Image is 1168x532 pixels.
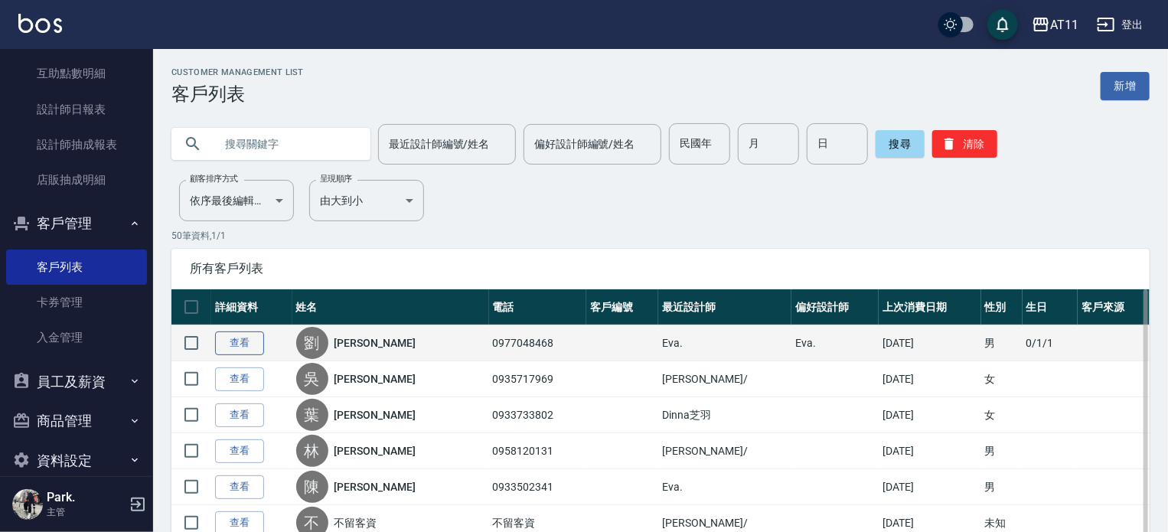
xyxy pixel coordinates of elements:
td: [DATE] [879,433,981,469]
td: [PERSON_NAME]/ [658,433,791,469]
th: 詳細資料 [211,289,292,325]
p: 50 筆資料, 1 / 1 [171,229,1150,243]
a: [PERSON_NAME] [334,335,416,351]
a: 卡券管理 [6,285,147,320]
th: 偏好設計師 [791,289,879,325]
div: 依序最後編輯時間 [179,180,294,221]
th: 客戶來源 [1078,289,1150,325]
div: 林 [296,435,328,467]
h3: 客戶列表 [171,83,304,105]
div: 由大到小 [309,180,424,221]
button: 清除 [932,130,997,158]
div: 葉 [296,399,328,431]
a: 互助點數明細 [6,56,147,91]
button: AT11 [1026,9,1085,41]
th: 上次消費日期 [879,289,981,325]
a: 查看 [215,367,264,391]
td: 0958120131 [489,433,587,469]
td: Eva. [658,469,791,505]
p: 主管 [47,505,125,519]
div: 陳 [296,471,328,503]
td: Eva. [658,325,791,361]
button: 登出 [1091,11,1150,39]
a: 查看 [215,403,264,427]
div: AT11 [1050,15,1078,34]
td: [DATE] [879,469,981,505]
a: [PERSON_NAME] [334,479,416,494]
div: 劉 [296,327,328,359]
td: 女 [981,397,1023,433]
td: 男 [981,433,1023,469]
td: [DATE] [879,325,981,361]
td: 0933733802 [489,397,587,433]
td: [PERSON_NAME]/ [658,361,791,397]
div: 吳 [296,363,328,395]
a: 不留客資 [334,515,377,530]
img: Person [12,489,43,520]
a: 店販抽成明細 [6,162,147,197]
img: Logo [18,14,62,33]
a: [PERSON_NAME] [334,443,416,459]
a: 查看 [215,475,264,499]
input: 搜尋關鍵字 [214,123,358,165]
th: 性別 [981,289,1023,325]
label: 呈現順序 [320,173,352,184]
a: 設計師日報表 [6,92,147,127]
span: 所有客戶列表 [190,261,1131,276]
td: 女 [981,361,1023,397]
th: 姓名 [292,289,489,325]
td: 0/1/1 [1023,325,1078,361]
a: 客戶列表 [6,250,147,285]
td: 0933502341 [489,469,587,505]
td: Eva. [791,325,879,361]
th: 客戶編號 [586,289,658,325]
button: 員工及薪資 [6,362,147,402]
button: 客戶管理 [6,204,147,243]
th: 電話 [489,289,587,325]
td: 男 [981,469,1023,505]
button: 商品管理 [6,401,147,441]
button: save [987,9,1018,40]
td: 0977048468 [489,325,587,361]
td: [DATE] [879,361,981,397]
td: 男 [981,325,1023,361]
th: 生日 [1023,289,1078,325]
a: 入金管理 [6,320,147,355]
h5: Park. [47,490,125,505]
a: [PERSON_NAME] [334,407,416,423]
a: 查看 [215,331,264,355]
td: [DATE] [879,397,981,433]
a: 設計師抽成報表 [6,127,147,162]
button: 搜尋 [876,130,925,158]
button: 資料設定 [6,441,147,481]
a: [PERSON_NAME] [334,371,416,387]
h2: Customer Management List [171,67,304,77]
td: 0935717969 [489,361,587,397]
a: 查看 [215,439,264,463]
a: 新增 [1101,72,1150,100]
th: 最近設計師 [658,289,791,325]
td: Dinna芝羽 [658,397,791,433]
label: 顧客排序方式 [190,173,238,184]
